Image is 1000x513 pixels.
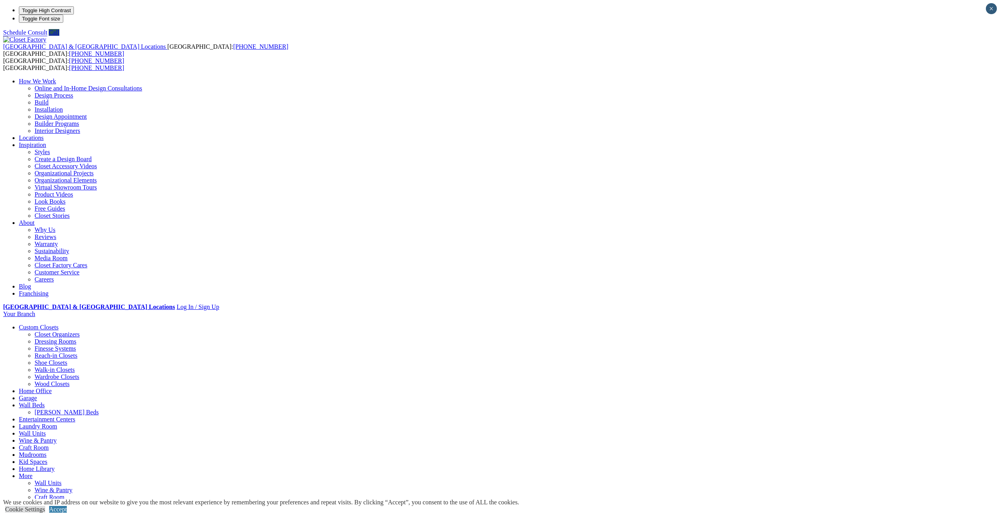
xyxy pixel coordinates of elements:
[35,120,79,127] a: Builder Programs
[35,226,55,233] a: Why Us
[69,64,124,71] a: [PHONE_NUMBER]
[19,134,44,141] a: Locations
[3,43,167,50] a: [GEOGRAPHIC_DATA] & [GEOGRAPHIC_DATA] Locations
[19,416,75,423] a: Entertainment Centers
[19,430,46,437] a: Wall Units
[35,373,79,380] a: Wardrobe Closets
[35,480,61,486] a: Wall Units
[35,359,67,366] a: Shoe Closets
[19,423,57,430] a: Laundry Room
[19,444,49,451] a: Craft Room
[35,366,75,373] a: Walk-in Closets
[3,43,166,50] span: [GEOGRAPHIC_DATA] & [GEOGRAPHIC_DATA] Locations
[35,269,79,276] a: Customer Service
[35,191,73,198] a: Product Videos
[19,78,56,85] a: How We Work
[35,127,80,134] a: Interior Designers
[19,395,37,401] a: Garage
[19,402,45,408] a: Wall Beds
[35,149,50,155] a: Styles
[3,57,124,71] span: [GEOGRAPHIC_DATA]: [GEOGRAPHIC_DATA]:
[19,142,46,148] a: Inspiration
[19,437,57,444] a: Wine & Pantry
[35,85,142,92] a: Online and In-Home Design Consultations
[35,409,99,416] a: [PERSON_NAME] Beds
[35,494,64,500] a: Craft Room
[176,303,219,310] a: Log In / Sign Up
[3,29,47,36] a: Schedule Consult
[19,290,49,297] a: Franchising
[5,506,45,513] a: Cookie Settings
[3,499,519,506] div: We use cookies and IP address on our website to give you the most relevant experience by remember...
[35,352,77,359] a: Reach-in Closets
[19,324,59,331] a: Custom Closets
[3,303,175,310] a: [GEOGRAPHIC_DATA] & [GEOGRAPHIC_DATA] Locations
[35,184,97,191] a: Virtual Showroom Tours
[19,219,35,226] a: About
[35,345,76,352] a: Finesse Systems
[35,99,49,106] a: Build
[19,451,46,458] a: Mudrooms
[35,170,94,177] a: Organizational Projects
[35,113,87,120] a: Design Appointment
[35,248,69,254] a: Sustainability
[35,92,73,99] a: Design Process
[49,29,59,36] a: Call
[19,283,31,290] a: Blog
[3,311,35,317] a: Your Branch
[19,458,47,465] a: Kid Spaces
[19,473,33,479] a: More menu text will display only on big screen
[22,16,60,22] span: Toggle Font size
[49,506,67,513] a: Accept
[35,338,76,345] a: Dressing Rooms
[233,43,288,50] a: [PHONE_NUMBER]
[35,234,56,240] a: Reviews
[35,198,66,205] a: Look Books
[19,15,63,23] button: Toggle Font size
[35,163,97,169] a: Closet Accessory Videos
[22,7,71,13] span: Toggle High Contrast
[35,106,63,113] a: Installation
[35,205,65,212] a: Free Guides
[3,43,288,57] span: [GEOGRAPHIC_DATA]: [GEOGRAPHIC_DATA]:
[35,276,54,283] a: Careers
[35,156,92,162] a: Create a Design Board
[35,177,97,184] a: Organizational Elements
[35,241,58,247] a: Warranty
[35,255,68,261] a: Media Room
[3,36,46,43] img: Closet Factory
[69,50,124,57] a: [PHONE_NUMBER]
[35,212,70,219] a: Closet Stories
[19,6,74,15] button: Toggle High Contrast
[35,262,87,268] a: Closet Factory Cares
[19,465,55,472] a: Home Library
[69,57,124,64] a: [PHONE_NUMBER]
[35,487,72,493] a: Wine & Pantry
[19,388,52,394] a: Home Office
[35,331,80,338] a: Closet Organizers
[35,381,70,387] a: Wood Closets
[986,3,997,14] button: Close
